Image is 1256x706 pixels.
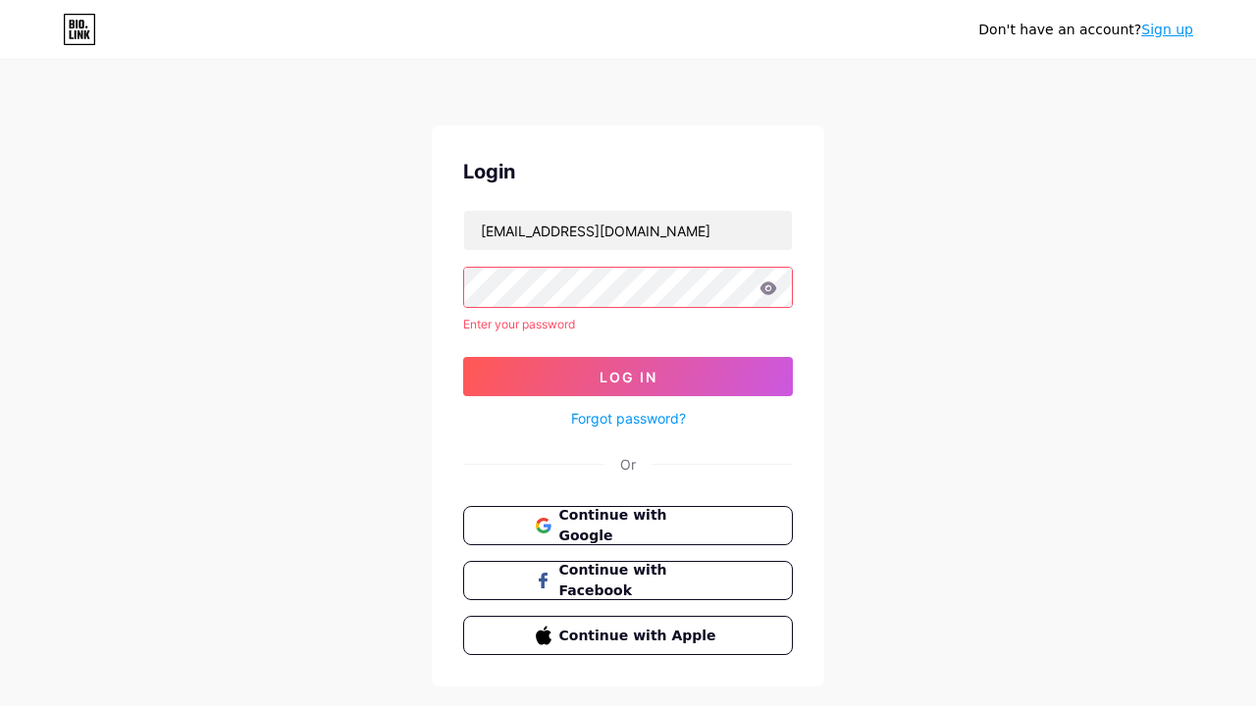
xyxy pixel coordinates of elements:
button: Continue with Apple [463,616,793,655]
div: Login [463,157,793,186]
a: Forgot password? [571,408,686,429]
button: Continue with Facebook [463,561,793,600]
a: Sign up [1141,22,1193,37]
button: Log In [463,357,793,396]
button: Continue with Google [463,506,793,545]
span: Continue with Facebook [559,560,721,601]
span: Log In [600,369,657,385]
span: Continue with Google [559,505,721,546]
input: Username [464,211,792,250]
div: Or [620,454,636,475]
div: Don't have an account? [978,20,1193,40]
span: Continue with Apple [559,626,721,646]
div: Enter your password [463,316,793,333]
